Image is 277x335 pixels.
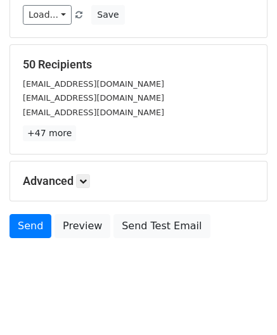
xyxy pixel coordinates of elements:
a: Send [10,214,51,238]
small: [EMAIL_ADDRESS][DOMAIN_NAME] [23,93,164,103]
a: Send Test Email [113,214,210,238]
a: Load... [23,5,72,25]
h5: 50 Recipients [23,58,254,72]
h5: Advanced [23,174,254,188]
iframe: Chat Widget [214,274,277,335]
small: [EMAIL_ADDRESS][DOMAIN_NAME] [23,79,164,89]
a: +47 more [23,125,76,141]
button: Save [91,5,124,25]
small: [EMAIL_ADDRESS][DOMAIN_NAME] [23,108,164,117]
a: Preview [55,214,110,238]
